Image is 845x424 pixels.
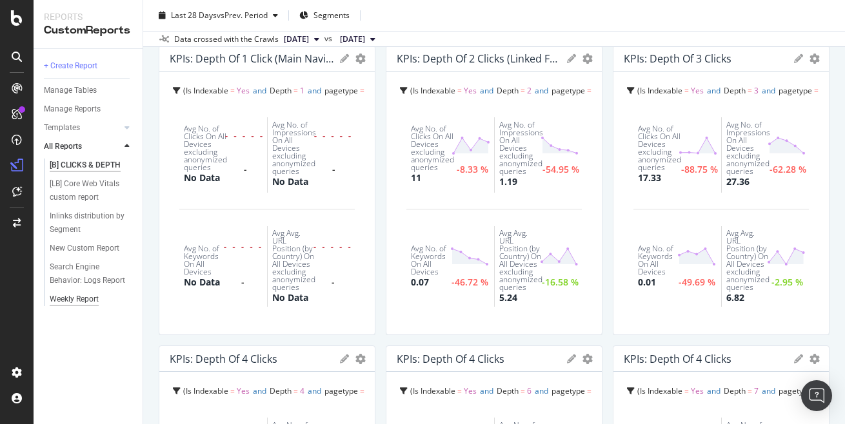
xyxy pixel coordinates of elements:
span: Yes [237,385,250,396]
div: Avg No. of Keywords On All Devices [184,245,223,276]
span: Yes [464,385,477,396]
span: vs [324,33,335,44]
a: [LB] Core Web Vitals custom report [50,177,134,204]
div: + Create Report [44,59,97,73]
span: 2 [527,85,532,96]
div: -88.75 % [681,166,718,174]
div: -8.33 % [457,166,488,174]
a: Search Engine Behavior: Logs Report [50,260,134,287]
div: Search Engine Behavior: Logs Report [50,260,126,287]
span: Depth [497,385,519,396]
div: -54.95 % [542,166,579,174]
div: 11 [411,171,421,184]
span: 2025 Aug. 4th [340,34,365,45]
div: - [241,278,244,287]
span: Is Indexable [186,85,228,96]
div: Weekly Report [50,293,99,306]
span: and [308,385,321,396]
div: Manage Reports [44,102,101,116]
div: Avg No. of Clicks On All Devices excluding anonymized queries [411,125,454,171]
span: and [762,385,775,396]
span: = [293,385,298,396]
div: gear [355,354,366,363]
div: -2.95 % [771,278,803,287]
div: gear [582,54,593,63]
button: Last 28 DaysvsPrev. Period [154,5,283,26]
span: = [230,85,235,96]
span: = [293,85,298,96]
span: Is Indexable [413,385,455,396]
div: -46.72 % [452,278,488,287]
span: = [814,85,819,96]
div: [B] CLICKS & DEPTH [50,159,121,172]
div: No Data [272,175,308,188]
div: Avg No. of Impressions On All Devices excluding anonymized queries [499,121,543,175]
div: KPIs: Depth of 2 clicks (Linked from a Main Navigation Page) [397,52,561,65]
div: -62.28 % [770,166,806,174]
span: 7 [754,385,759,396]
span: Is Indexable [186,385,228,396]
span: Depth [497,85,519,96]
div: [LB] Core Web Vitals custom report [50,177,125,204]
div: gear [355,54,366,63]
span: and [480,385,493,396]
div: New Custom Report [50,242,119,255]
div: -16.58 % [542,278,579,287]
span: Yes [691,385,704,396]
span: and [253,85,266,96]
div: Data crossed with the Crawls [174,34,279,45]
div: 0.07 [411,276,429,289]
span: pagetype [324,385,358,396]
span: and [308,85,321,96]
span: = [748,385,752,396]
div: Open Intercom Messenger [801,380,832,411]
a: [B] CLICKS & DEPTH [50,159,134,172]
div: Avg Avg. URL Position (by Country) On All Devices excluding anonymized queries [499,229,542,291]
span: = [684,385,689,396]
div: KPIs: Depth of 4 clicks [397,352,504,365]
span: = [521,385,525,396]
span: and [535,385,548,396]
div: 5.24 [499,291,517,304]
span: = [748,85,752,96]
span: Segments [313,10,350,21]
div: - [244,166,247,174]
span: 1 [300,85,304,96]
span: = [684,85,689,96]
div: Avg No. of Keywords On All Devices [638,245,677,276]
span: = [360,85,364,96]
div: Avg No. of Impressions On All Devices excluding anonymized queries [726,121,770,175]
div: gear [582,354,593,363]
button: [DATE] [335,32,381,47]
span: vs Prev. Period [217,10,268,21]
div: Manage Tables [44,84,97,97]
span: pagetype [324,85,358,96]
div: Avg No. of Impressions On All Devices excluding anonymized queries [272,121,316,175]
span: and [707,85,721,96]
span: = [457,85,462,96]
a: Templates [44,121,121,135]
div: 27.36 [726,175,750,188]
a: + Create Report [44,59,134,73]
div: Avg Avg. URL Position (by Country) On All Devices excluding anonymized queries [272,229,315,291]
span: = [230,385,235,396]
span: Depth [270,385,292,396]
a: All Reports [44,140,121,153]
div: gear [810,354,820,363]
span: Is Indexable [413,85,455,96]
button: Segments [294,5,355,26]
div: No Data [184,171,220,184]
span: Last 28 Days [171,10,217,21]
span: = [360,385,364,396]
div: Inlinks distribution by Segment [50,209,124,236]
span: = [587,385,591,396]
span: = [521,85,525,96]
span: and [480,85,493,96]
span: 6 [527,385,532,396]
div: KPIs: Depth of 4 clicks [170,352,277,365]
span: Yes [691,85,704,96]
div: 6.82 [726,291,744,304]
span: Is Indexable [640,385,682,396]
div: Reports [44,10,132,23]
span: Yes [237,85,250,96]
